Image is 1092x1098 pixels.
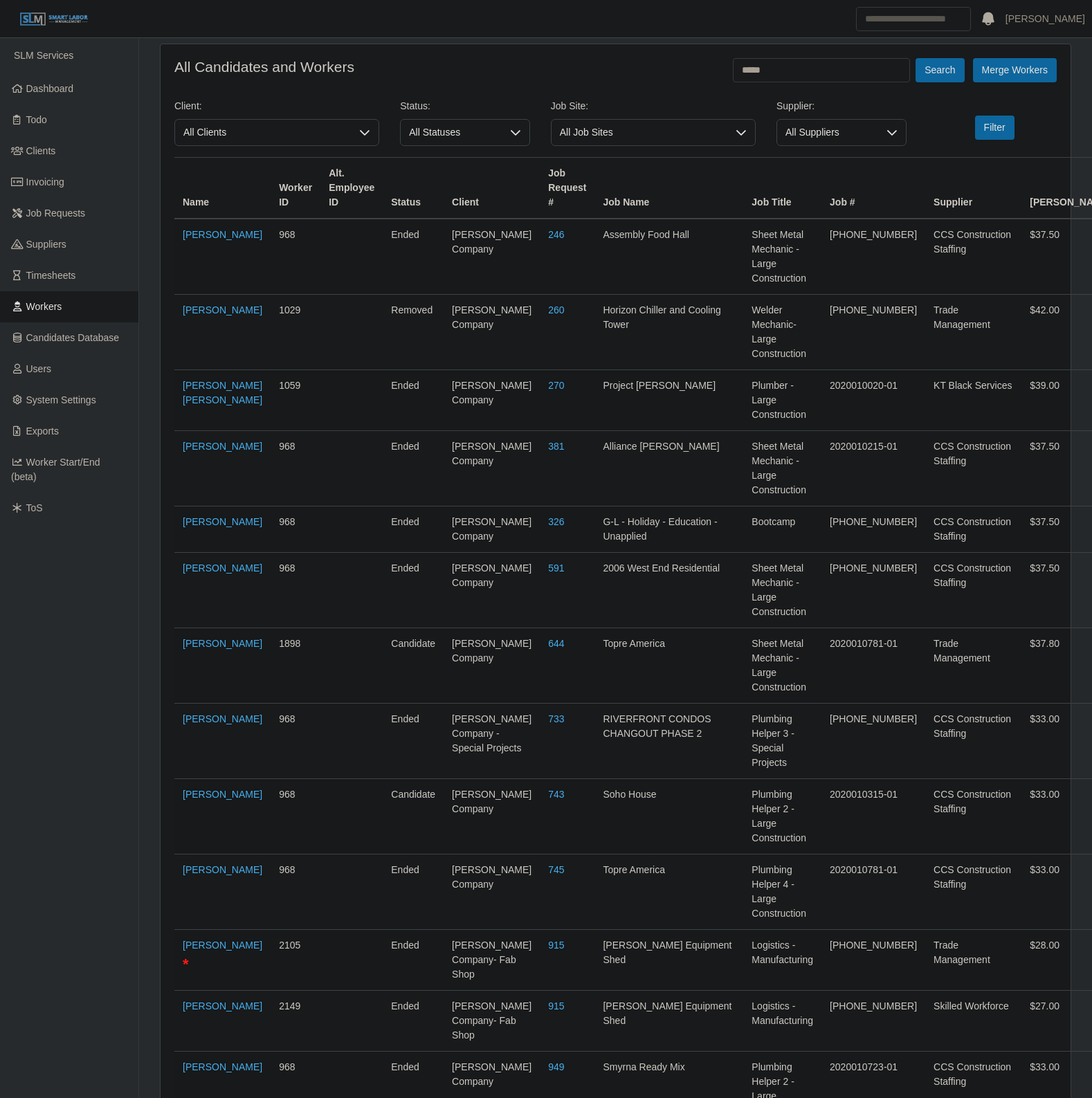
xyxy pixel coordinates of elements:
span: Todo [26,114,47,125]
a: 949 [548,1061,564,1072]
td: G-L - Holiday - Education - Unapplied [594,506,743,553]
span: Dashboard [26,83,74,94]
span: SLM Services [14,50,73,61]
a: [PERSON_NAME] [183,713,262,724]
td: ended [383,219,444,295]
th: Job # [821,158,925,219]
td: CCS Construction Staffing [925,779,1021,854]
td: 2020010315-01 [821,779,925,854]
button: Filter [975,116,1014,140]
td: Alliance [PERSON_NAME] [594,431,743,506]
span: Candidates Database [26,332,120,343]
th: Job Name [594,158,743,219]
a: [PERSON_NAME] [183,940,262,951]
label: Status: [400,99,430,113]
td: [PERSON_NAME] Company [444,370,540,431]
td: candidate [383,779,444,854]
label: Job Site: [551,99,588,113]
a: [PERSON_NAME] [183,1061,262,1072]
td: CCS Construction Staffing [925,854,1021,930]
td: Horizon Chiller and Cooling Tower [594,295,743,370]
th: Job Request # [540,158,594,219]
a: [PERSON_NAME] [PERSON_NAME] [183,380,262,405]
td: Bootcamp [743,506,821,553]
a: 733 [548,713,564,724]
td: [PHONE_NUMBER] [821,991,925,1052]
td: 1898 [271,628,320,704]
a: 745 [548,864,564,875]
span: System Settings [26,394,96,405]
th: Name [174,158,271,219]
span: All Clients [175,120,351,145]
td: ended [383,854,444,930]
th: Worker ID [271,158,320,219]
h4: All Candidates and Workers [174,58,354,75]
td: [PERSON_NAME] Company [444,779,540,854]
a: [PERSON_NAME] [183,638,262,649]
a: 915 [548,940,564,951]
td: Soho House [594,779,743,854]
td: Logistics - Manufacturing [743,930,821,991]
a: 591 [548,562,564,574]
th: Status [383,158,444,219]
td: [PERSON_NAME] Equipment Shed [594,991,743,1052]
a: [PERSON_NAME] [183,864,262,875]
td: Topre America [594,854,743,930]
td: candidate [383,628,444,704]
a: 915 [548,1000,564,1012]
td: CCS Construction Staffing [925,219,1021,295]
span: DO NOT USE [183,955,189,973]
td: [PERSON_NAME] Company [444,854,540,930]
th: Supplier [925,158,1021,219]
a: [PERSON_NAME] [183,441,262,452]
td: 968 [271,704,320,779]
button: Merge Workers [973,58,1057,82]
label: Supplier: [776,99,815,113]
td: [PHONE_NUMBER] [821,704,925,779]
td: [PERSON_NAME] Company- Fab Shop [444,991,540,1052]
td: [PERSON_NAME] Company [444,295,540,370]
td: 968 [271,854,320,930]
td: [PERSON_NAME] Company [444,506,540,553]
td: KT Black Services [925,370,1021,431]
td: Sheet Metal Mechanic - Large Construction [743,219,821,295]
td: [PERSON_NAME] Equipment Shed [594,930,743,991]
td: Project [PERSON_NAME] [594,370,743,431]
td: [PHONE_NUMBER] [821,930,925,991]
td: 1059 [271,370,320,431]
td: [PHONE_NUMBER] [821,553,925,628]
span: All Statuses [401,120,502,145]
a: [PERSON_NAME] [183,516,262,527]
td: Plumber - Large Construction [743,370,821,431]
td: [PHONE_NUMBER] [821,219,925,295]
td: [PERSON_NAME] Company [444,219,540,295]
td: CCS Construction Staffing [925,431,1021,506]
img: SLM Logo [19,12,89,27]
span: Job Requests [26,208,86,219]
td: [PERSON_NAME] Company [444,553,540,628]
span: Exports [26,426,59,437]
td: RIVERFRONT CONDOS CHANGOUT PHASE 2 [594,704,743,779]
td: 2020010781-01 [821,854,925,930]
a: 246 [548,229,564,240]
span: Workers [26,301,62,312]
td: CCS Construction Staffing [925,553,1021,628]
td: Logistics - Manufacturing [743,991,821,1052]
input: Search [856,7,971,31]
td: 2020010781-01 [821,628,925,704]
td: ended [383,370,444,431]
a: [PERSON_NAME] [183,562,262,574]
td: 968 [271,506,320,553]
td: Sheet Metal Mechanic - Large Construction [743,431,821,506]
td: ended [383,930,444,991]
span: All Suppliers [777,120,878,145]
a: [PERSON_NAME] [183,304,262,315]
a: [PERSON_NAME] [1005,12,1085,26]
td: ended [383,553,444,628]
button: Search [916,58,964,82]
a: [PERSON_NAME] [183,789,262,800]
td: Topre America [594,628,743,704]
td: Welder Mechanic-Large Construction [743,295,821,370]
td: Plumbing Helper 3 - Special Projects [743,704,821,779]
td: Trade Management [925,628,1021,704]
